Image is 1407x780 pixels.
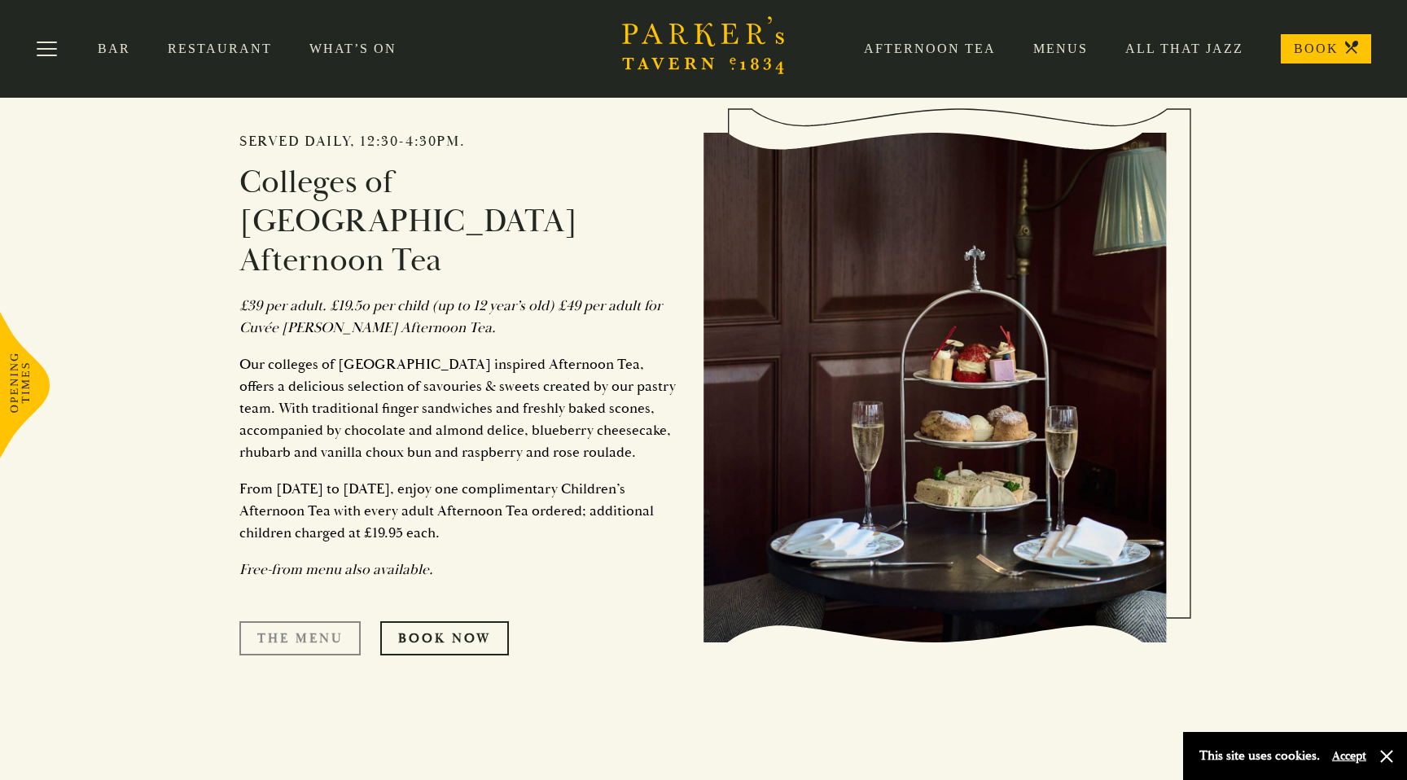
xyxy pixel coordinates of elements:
[239,133,679,151] h2: Served daily, 12:30-4:30pm.
[239,478,679,544] p: From [DATE] to [DATE], enjoy one complimentary Children’s Afternoon Tea with every adult Afternoo...
[239,353,679,463] p: Our colleges of [GEOGRAPHIC_DATA] inspired Afternoon Tea, offers a delicious selection of savouri...
[1332,748,1366,764] button: Accept
[1199,744,1320,768] p: This site uses cookies.
[1379,748,1395,765] button: Close and accept
[239,621,361,655] a: The Menu
[380,621,509,655] a: Book Now
[239,560,433,579] em: Free-from menu also available.
[239,163,679,280] h3: Colleges of [GEOGRAPHIC_DATA] Afternoon Tea
[239,296,662,337] em: £39 per adult. £19.5o per child (up to 12 year’s old) £49 per adult for Cuvée [PERSON_NAME] After...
